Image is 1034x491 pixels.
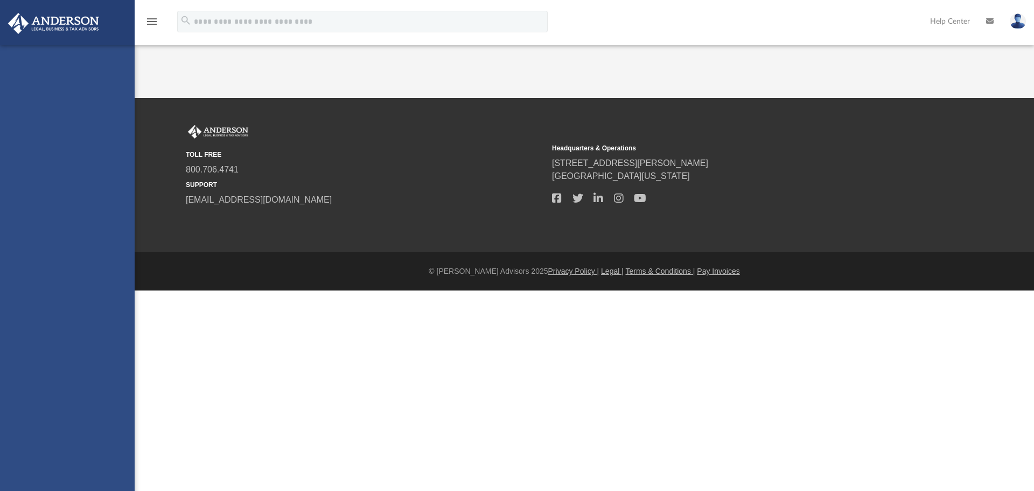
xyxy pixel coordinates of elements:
i: menu [145,15,158,28]
div: © [PERSON_NAME] Advisors 2025 [135,266,1034,277]
small: Headquarters & Operations [552,143,911,153]
small: TOLL FREE [186,150,544,160]
a: Pay Invoices [697,267,739,275]
a: 800.706.4741 [186,165,239,174]
small: SUPPORT [186,180,544,190]
i: search [180,15,192,26]
img: Anderson Advisors Platinum Portal [5,13,102,34]
a: [EMAIL_ADDRESS][DOMAIN_NAME] [186,195,332,204]
a: [STREET_ADDRESS][PERSON_NAME] [552,158,708,168]
img: User Pic [1010,13,1026,29]
a: [GEOGRAPHIC_DATA][US_STATE] [552,171,690,181]
a: Privacy Policy | [548,267,599,275]
a: menu [145,20,158,28]
a: Legal | [601,267,624,275]
a: Terms & Conditions | [626,267,695,275]
img: Anderson Advisors Platinum Portal [186,125,250,139]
